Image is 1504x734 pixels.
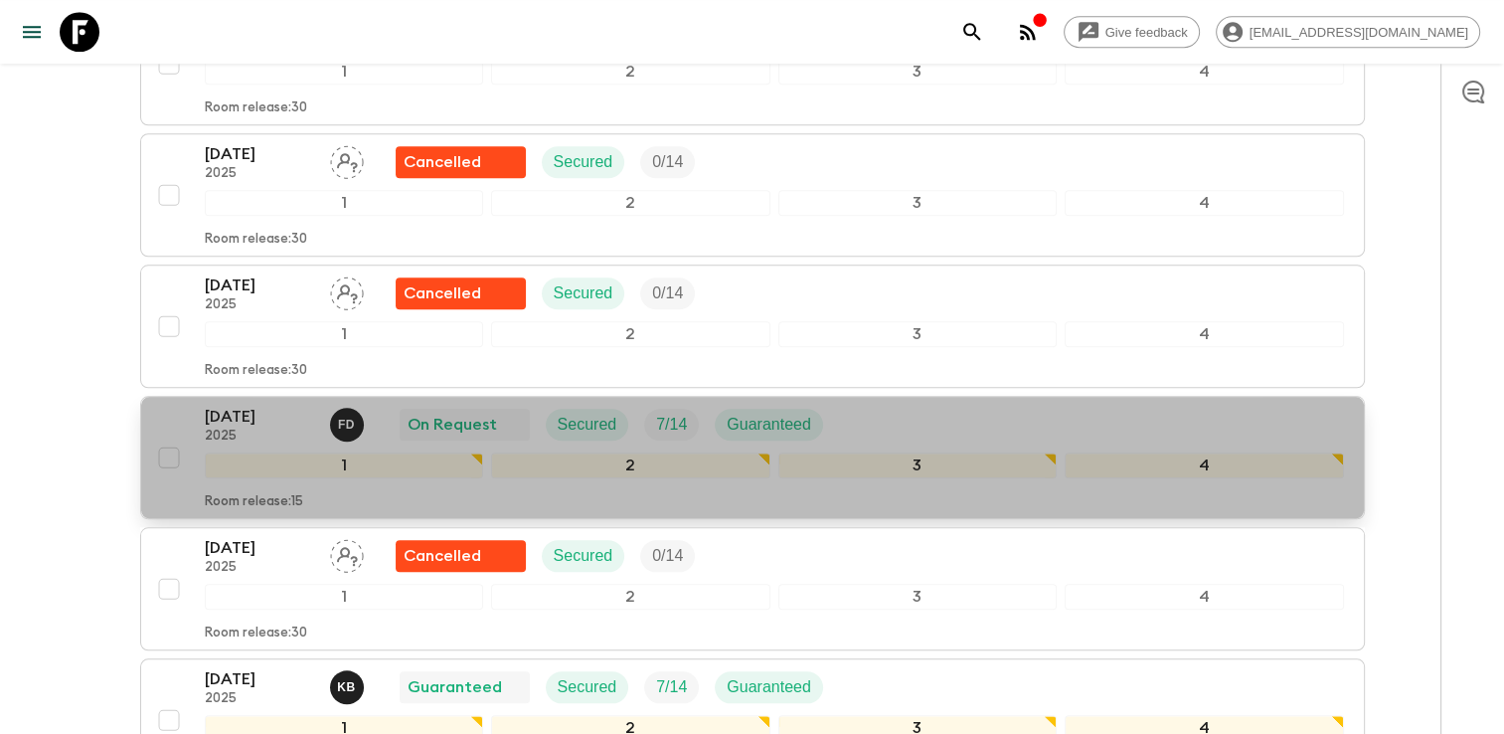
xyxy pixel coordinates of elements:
[656,675,687,699] p: 7 / 14
[140,133,1365,257] button: [DATE]2025Assign pack leaderFlash Pack cancellationSecuredTrip Fill1234Room release:30
[404,150,481,174] p: Cancelled
[338,417,355,433] p: F D
[554,150,613,174] p: Secured
[778,453,1058,478] div: 3
[12,12,52,52] button: menu
[652,150,683,174] p: 0 / 14
[205,405,314,429] p: [DATE]
[396,146,526,178] div: Flash Pack cancellation
[396,277,526,309] div: Flash Pack cancellation
[408,413,497,437] p: On Request
[205,232,307,248] p: Room release: 30
[546,409,629,441] div: Secured
[644,409,699,441] div: Trip Fill
[404,281,481,305] p: Cancelled
[330,676,368,692] span: Kamil Babac
[656,413,687,437] p: 7 / 14
[140,527,1365,650] button: [DATE]2025Assign pack leaderFlash Pack cancellationSecuredTrip Fill1234Room release:30
[205,584,484,610] div: 1
[205,626,307,642] p: Room release: 30
[330,670,368,704] button: KB
[205,453,484,478] div: 1
[727,675,811,699] p: Guaranteed
[1065,453,1344,478] div: 4
[337,679,356,695] p: K B
[330,408,368,442] button: FD
[778,321,1058,347] div: 3
[330,282,364,298] span: Assign pack leader
[1216,16,1480,48] div: [EMAIL_ADDRESS][DOMAIN_NAME]
[1065,190,1344,216] div: 4
[542,277,625,309] div: Secured
[140,265,1365,388] button: [DATE]2025Assign pack leaderFlash Pack cancellationSecuredTrip Fill1234Room release:30
[491,321,770,347] div: 2
[1239,25,1479,40] span: [EMAIL_ADDRESS][DOMAIN_NAME]
[330,151,364,167] span: Assign pack leader
[205,667,314,691] p: [DATE]
[644,671,699,703] div: Trip Fill
[542,540,625,572] div: Secured
[554,544,613,568] p: Secured
[1065,59,1344,85] div: 4
[205,100,307,116] p: Room release: 30
[140,2,1365,125] button: [DATE]2025Assign pack leaderFlash Pack cancellationSecuredTrip Fill1234Room release:30
[652,544,683,568] p: 0 / 14
[491,584,770,610] div: 2
[640,540,695,572] div: Trip Fill
[554,281,613,305] p: Secured
[205,274,314,297] p: [DATE]
[778,59,1058,85] div: 3
[330,414,368,430] span: Fatih Develi
[542,146,625,178] div: Secured
[205,494,303,510] p: Room release: 15
[205,560,314,576] p: 2025
[491,453,770,478] div: 2
[558,413,617,437] p: Secured
[140,396,1365,519] button: [DATE]2025Fatih DeveliOn RequestSecuredTrip FillGuaranteed1234Room release:15
[778,190,1058,216] div: 3
[330,545,364,561] span: Assign pack leader
[205,190,484,216] div: 1
[205,429,314,445] p: 2025
[546,671,629,703] div: Secured
[1065,321,1344,347] div: 4
[1094,25,1199,40] span: Give feedback
[205,321,484,347] div: 1
[205,166,314,182] p: 2025
[1065,584,1344,610] div: 4
[205,59,484,85] div: 1
[727,413,811,437] p: Guaranteed
[491,59,770,85] div: 2
[491,190,770,216] div: 2
[558,675,617,699] p: Secured
[778,584,1058,610] div: 3
[205,691,314,707] p: 2025
[396,540,526,572] div: Flash Pack cancellation
[205,142,314,166] p: [DATE]
[205,297,314,313] p: 2025
[205,536,314,560] p: [DATE]
[408,675,502,699] p: Guaranteed
[652,281,683,305] p: 0 / 14
[404,544,481,568] p: Cancelled
[205,363,307,379] p: Room release: 30
[1064,16,1200,48] a: Give feedback
[952,12,992,52] button: search adventures
[640,277,695,309] div: Trip Fill
[640,146,695,178] div: Trip Fill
